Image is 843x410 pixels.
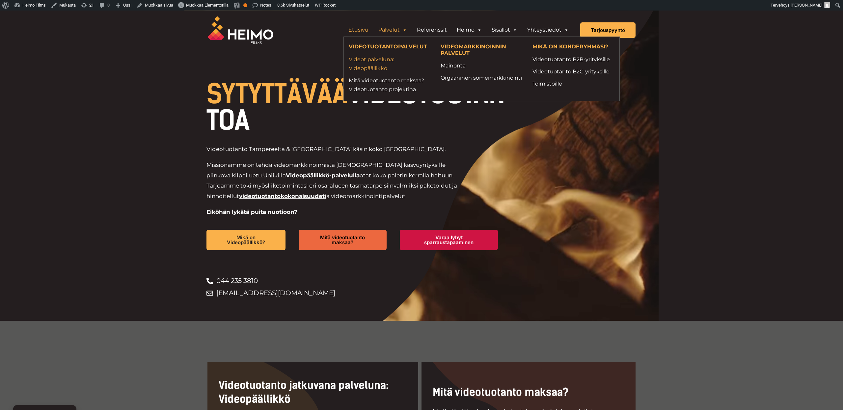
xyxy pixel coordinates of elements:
[215,287,335,299] span: [EMAIL_ADDRESS][DOMAIN_NAME]
[325,193,407,199] span: ja videomarkkinointipalvelut.
[286,172,360,179] a: Videopäällikkö-palvelulla
[217,235,275,245] span: Mikä on Videopäällikkö?
[532,55,614,64] a: Videotuotanto B2B-yrityksille
[219,379,407,406] h2: Videotuotanto jatkuvana palveluna: Videopäällikkö
[373,23,412,37] a: Palvelut
[206,209,297,215] strong: Eiköhän lykätä puita nuotioon?
[206,287,511,299] a: [EMAIL_ADDRESS][DOMAIN_NAME]
[207,16,273,44] img: Heimo Filmsin logo
[532,43,614,51] h4: MIKÄ ON KOHDERYHMÄSI?
[206,78,347,110] span: SYTYTTÄVÄÄ
[522,23,574,37] a: Yhteystiedot
[580,22,636,38] a: Tarjouspyyntö
[206,230,286,250] a: Mikä on Videopäällikkö?
[433,386,624,399] h2: Mitä videotuotanto maksaa?
[452,23,487,37] a: Heimo
[400,230,498,250] a: Varaa lyhyt sparraustapaaminen
[791,3,822,8] span: [PERSON_NAME]
[349,43,431,51] h4: VIDEOTUOTANTOPALVELUT
[343,23,373,37] a: Etusivu
[349,76,431,94] a: Mitä videotuotanto maksaa?Videotuotanto projektina
[309,235,376,245] span: Mitä videotuotanto maksaa?
[206,144,466,155] p: Videotuotanto Tampereelta & [GEOGRAPHIC_DATA] käsin koko [GEOGRAPHIC_DATA].
[340,23,577,37] aside: Header Widget 1
[239,193,325,199] a: videotuotantokokonaisuudet
[206,160,466,201] p: Missionamme on tehdä videomarkkinoinnista [DEMOGRAPHIC_DATA] kasvuyrityksille piinkova kilpailuetu.
[206,275,511,287] a: 044 235 3810
[441,73,523,82] a: Orgaaninen somemarkkinointi
[441,61,523,70] a: Mainonta
[186,3,229,8] span: Muokkaa Elementorilla
[410,235,487,245] span: Varaa lyhyt sparraustapaaminen
[532,79,614,88] a: Toimistoille
[243,3,247,7] div: OK
[215,275,258,287] span: 044 235 3810
[206,81,511,134] h1: VIDEOTUOTANTOA
[349,55,431,73] a: Videot palveluna: Videopäällikkö
[268,182,394,189] span: liiketoimintasi eri osa-alueen täsmätarpeisiin
[532,67,614,76] a: Videotuotanto B2C-yrityksille
[412,23,452,37] a: Referenssit
[206,182,457,199] span: valmiiksi paketoidut ja hinnoitellut
[487,23,522,37] a: Sisällöt
[299,230,387,250] a: Mitä videotuotanto maksaa?
[263,172,286,179] span: Uniikilla
[441,43,523,58] h4: VIDEOMARKKINOINNIN PALVELUT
